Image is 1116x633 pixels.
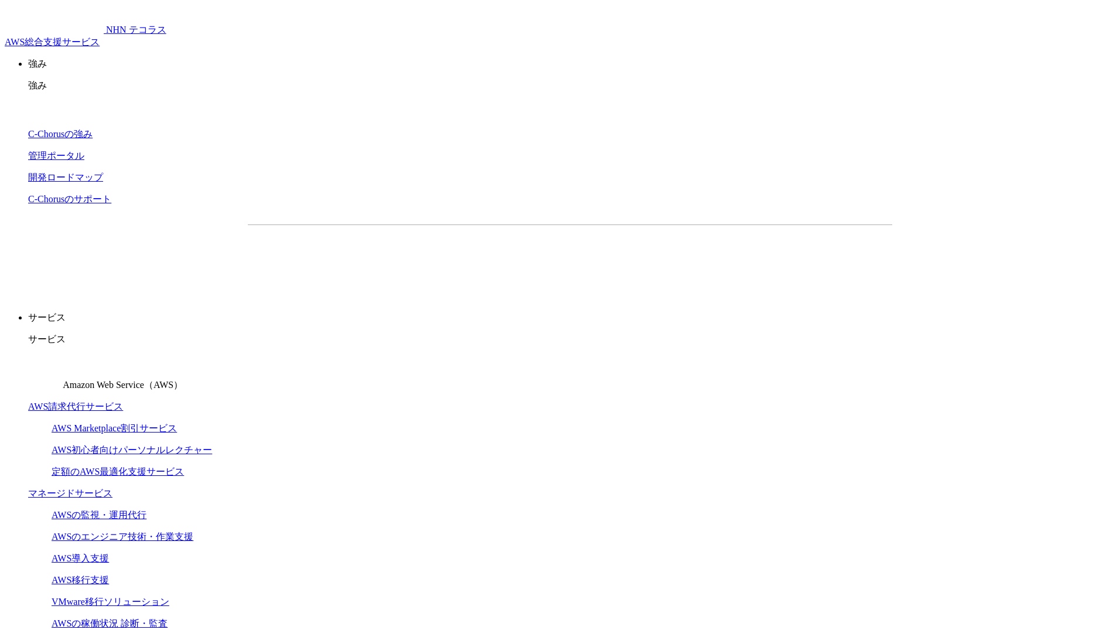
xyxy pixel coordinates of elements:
[28,333,1111,346] p: サービス
[576,244,765,273] a: まずは相談する
[28,355,61,388] img: Amazon Web Service（AWS）
[28,194,111,204] a: C-Chorusのサポート
[52,510,146,520] a: AWSの監視・運用代行
[5,5,104,33] img: AWS総合支援サービス C-Chorus
[28,80,1111,92] p: 強み
[28,312,1111,324] p: サービス
[52,467,184,477] a: 定額のAWS最適化支援サービス
[28,401,123,411] a: AWS請求代行サービス
[5,25,166,47] a: AWS総合支援サービス C-Chorus NHN テコラスAWS総合支援サービス
[52,445,212,455] a: AWS初心者向けパーソナルレクチャー
[376,244,564,273] a: 資料を請求する
[28,58,1111,70] p: 強み
[52,423,177,433] a: AWS Marketplace割引サービス
[28,172,103,182] a: 開発ロードマップ
[28,151,84,161] a: 管理ポータル
[52,553,109,563] a: AWS導入支援
[52,597,169,607] a: VMware移行ソリューション
[63,380,183,390] span: Amazon Web Service（AWS）
[52,618,168,628] a: AWSの稼働状況 診断・監査
[28,129,93,139] a: C-Chorusの強み
[28,488,112,498] a: マネージドサービス
[52,532,193,542] a: AWSのエンジニア技術・作業支援
[52,575,109,585] a: AWS移行支援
